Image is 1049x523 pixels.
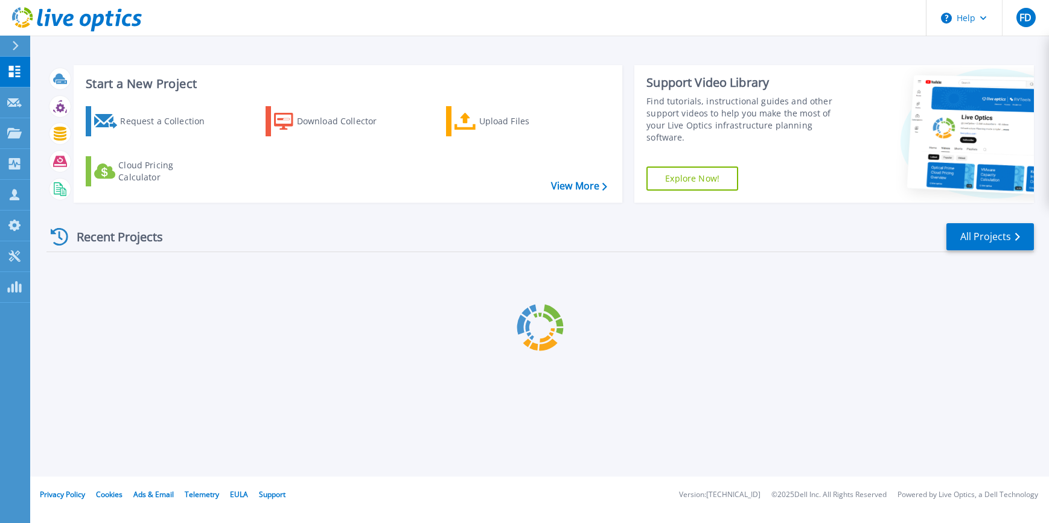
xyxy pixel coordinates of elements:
[551,180,607,192] a: View More
[96,489,123,499] a: Cookies
[1019,13,1031,22] span: FD
[120,109,217,133] div: Request a Collection
[40,489,85,499] a: Privacy Policy
[259,489,285,499] a: Support
[133,489,174,499] a: Ads & Email
[646,75,849,90] div: Support Video Library
[297,109,394,133] div: Download Collector
[946,223,1034,250] a: All Projects
[46,222,179,252] div: Recent Projects
[898,491,1038,499] li: Powered by Live Optics, a Dell Technology
[679,491,760,499] li: Version: [TECHNICAL_ID]
[86,156,220,186] a: Cloud Pricing Calculator
[446,106,581,136] a: Upload Files
[646,166,738,191] a: Explore Now!
[266,106,400,136] a: Download Collector
[118,159,215,183] div: Cloud Pricing Calculator
[479,109,576,133] div: Upload Files
[86,106,220,136] a: Request a Collection
[185,489,219,499] a: Telemetry
[86,77,607,90] h3: Start a New Project
[646,95,849,144] div: Find tutorials, instructional guides and other support videos to help you make the most of your L...
[771,491,887,499] li: © 2025 Dell Inc. All Rights Reserved
[230,489,248,499] a: EULA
